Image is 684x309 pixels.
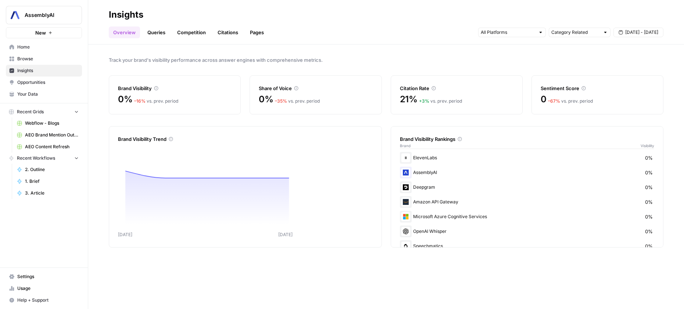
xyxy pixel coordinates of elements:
[400,181,655,193] div: Deepgram
[246,26,268,38] a: Pages
[17,91,79,97] span: Your Data
[17,273,79,280] span: Settings
[645,228,653,235] span: 0%
[401,227,410,236] img: 5xpccxype1cywfuoa934uv7cahnr
[17,109,44,115] span: Recent Grids
[259,85,372,92] div: Share of Voice
[645,198,653,206] span: 0%
[134,98,178,104] div: vs. prev. period
[14,175,82,187] a: 1. Brief
[213,26,243,38] a: Citations
[6,77,82,88] a: Opportunities
[641,143,654,149] span: Visibility
[17,155,55,161] span: Recent Workflows
[401,168,410,177] img: ignhbrxz14c4284h0w2j1irtrgkv
[645,184,653,191] span: 0%
[14,129,82,141] a: AEO Brand Mention Outreach
[419,98,462,104] div: vs. prev. period
[118,135,373,143] div: Brand Visibility Trend
[25,178,79,185] span: 1. Brief
[109,9,143,21] div: Insights
[17,67,79,74] span: Insights
[25,132,79,138] span: AEO Brand Mention Outreach
[419,98,429,104] span: + 3 %
[17,44,79,50] span: Home
[118,93,133,105] span: 0%
[25,120,79,127] span: Webflow - Blogs
[400,85,513,92] div: Citation Rate
[278,232,293,237] tspan: [DATE]
[401,242,410,251] img: 0okyxmupk1pl4h1o5xmvl82snl9r
[17,297,79,303] span: Help + Support
[400,143,411,149] span: Brand
[400,196,655,208] div: Amazon API Gateway
[400,225,655,237] div: OpenAI Whisper
[118,85,232,92] div: Brand Visibility
[35,29,46,36] span: New
[259,93,273,105] span: 0%
[400,135,655,143] div: Brand Visibility Rankings
[645,213,653,220] span: 0%
[17,285,79,292] span: Usage
[548,98,593,104] div: vs. prev. period
[6,65,82,77] a: Insights
[25,190,79,196] span: 3. Article
[401,183,410,192] img: p01h11e1xl50jjsmmbrnhiqver4p
[401,212,410,221] img: mhe4vjtujq36h53t2unqbj0cd217
[401,198,410,206] img: 92hpos67amlkrkl05ft7tmfktqu4
[400,167,655,178] div: AssemblyAI
[6,27,82,38] button: New
[134,98,146,104] span: – 16 %
[17,79,79,86] span: Opportunities
[173,26,210,38] a: Competition
[14,187,82,199] a: 3. Article
[645,169,653,176] span: 0%
[613,28,663,37] button: [DATE] - [DATE]
[143,26,170,38] a: Queries
[6,106,82,117] button: Recent Grids
[109,56,663,64] span: Track your brand's visibility performance across answer engines with comprehensive metrics.
[6,271,82,283] a: Settings
[275,98,287,104] span: – 35 %
[6,6,82,24] button: Workspace: AssemblyAI
[6,53,82,65] a: Browse
[625,29,658,36] span: [DATE] - [DATE]
[118,232,132,237] tspan: [DATE]
[6,41,82,53] a: Home
[401,153,410,162] img: e1m0zq914hxlgf9nt2ekz88cfx7i
[400,240,655,252] div: Speechmatics
[14,164,82,175] a: 2. Outline
[275,98,320,104] div: vs. prev. period
[551,29,600,36] input: Category Related
[25,143,79,150] span: AEO Content Refresh
[6,88,82,100] a: Your Data
[645,154,653,161] span: 0%
[14,141,82,153] a: AEO Content Refresh
[25,166,79,173] span: 2. Outline
[8,8,22,22] img: AssemblyAI Logo
[6,294,82,306] button: Help + Support
[109,26,140,38] a: Overview
[541,93,547,105] span: 0
[400,152,655,164] div: ElevenLabs
[6,283,82,294] a: Usage
[25,11,69,19] span: AssemblyAI
[400,211,655,223] div: Microsoft Azure Cognitive Services
[14,117,82,129] a: Webflow - Blogs
[481,29,535,36] input: All Platforms
[645,242,653,250] span: 0%
[400,93,418,105] span: 21%
[6,153,82,164] button: Recent Workflows
[548,98,560,104] span: – 67 %
[17,56,79,62] span: Browse
[541,85,654,92] div: Sentiment Score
